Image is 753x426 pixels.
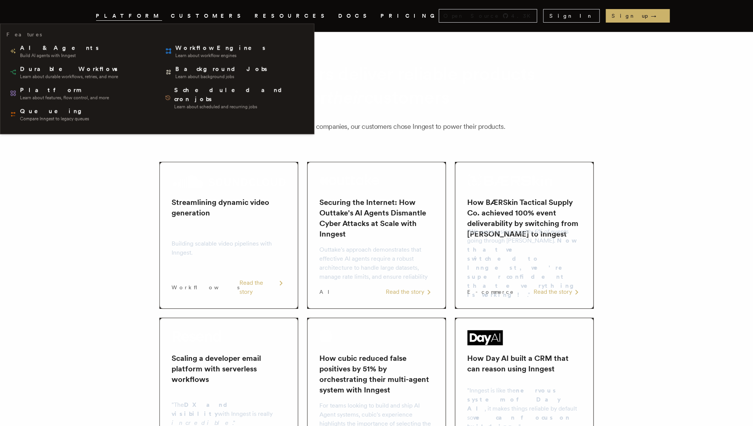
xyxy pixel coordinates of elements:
[172,353,286,385] h2: Scaling a developer email platform with serverless workflows
[543,9,600,23] a: Sign In
[255,11,330,21] button: RESOURCES
[468,197,581,239] h2: How BÆRSkin Tactical Supply Co. achieved 100% event deliverability by switching from [PERSON_NAME...
[175,65,268,74] span: Background Jobs
[534,287,581,296] div: Read the story
[174,86,305,104] span: Scheduled and cron jobs
[175,53,267,59] span: Learn about workflow engines
[468,288,514,296] span: E-commerce
[307,162,446,309] a: Outtake logoSecuring the Internet: How Outtake's AI Agents Dismantle Cyber Attacks at Scale with ...
[174,104,305,110] span: Learn about scheduled and recurring jobs
[162,62,308,83] a: Background JobsLearn about background jobs
[320,330,332,342] img: cubic
[20,44,100,53] span: AI & Agents
[159,162,298,309] a: SoundCloud logoStreamlining dynamic video generationBuilding scalable video pipelines with Innges...
[20,107,89,116] span: Queueing
[455,162,594,309] a: BÆRSkin Tactical Supply Co. logoHow BÆRSkin Tactical Supply Co. achieved 100% event deliverabilit...
[178,62,576,109] h1: customers deliver reliable products for customers
[320,174,380,185] img: Outtake
[172,401,234,417] strong: DX and visibility
[651,12,664,20] span: →
[240,278,286,296] div: Read the story
[172,239,286,257] p: Building scalable video pipelines with Inngest.
[468,174,553,186] img: BÆRSkin Tactical Supply Co.
[468,330,503,345] img: Day AI
[6,83,153,104] a: PlatformLearn about features, flow control, and more
[20,53,100,59] span: Build AI agents with Inngest
[468,227,581,299] p: "We were losing roughly 6% of events going through [PERSON_NAME]. ."
[20,74,119,80] span: Learn about durable workflows, retries, and more
[468,387,561,412] strong: nervous system of Day AI
[162,83,308,113] a: Scheduled and cron jobsLearn about scheduled and recurring jobs
[20,95,109,101] span: Learn about features, flow control, and more
[175,74,268,80] span: Learn about background jobs
[320,245,434,281] p: Outtake's approach demonstrates that effective AI agents require a robust architecture to handle ...
[468,237,580,298] strong: Now that we switched to Inngest, we're super confident that everything is working!
[172,197,286,218] h2: Streamlining dynamic video generation
[320,197,434,239] h2: Securing the Internet: How Outtake's AI Agents Dismantle Cyber Attacks at Scale with Inngest
[105,121,648,132] p: From startups to public companies, our customers chose Inngest to power their products.
[171,11,246,21] a: CUSTOMERS
[327,86,364,108] em: their
[444,12,500,20] span: Open Source
[162,41,308,62] a: Workflow EnginesLearn about workflow engines
[6,41,153,62] a: AI & AgentsBuild AI agents with Inngest
[172,174,286,189] img: SoundCloud
[512,12,535,20] span: 4.3 K
[320,288,336,296] span: AI
[468,353,581,374] h2: How Day AI built a CRM that can reason using Inngest
[6,30,42,39] h3: Features
[339,11,372,21] a: DOCS
[381,11,439,21] a: PRICING
[96,11,162,21] button: PLATFORM
[20,86,109,95] span: Platform
[606,9,670,23] a: Sign up
[386,287,434,296] div: Read the story
[172,330,221,342] img: Resend
[20,116,89,122] span: Compare Inngest to legacy queues
[172,284,240,291] span: Workflows
[6,104,153,125] a: QueueingCompare Inngest to legacy queues
[6,62,153,83] a: Durable WorkflowsLearn about durable workflows, retries, and more
[20,65,119,74] span: Durable Workflows
[320,353,434,395] h2: How cubic reduced false positives by 51% by orchestrating their multi-agent system with Inngest
[175,44,267,53] span: Workflow Engines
